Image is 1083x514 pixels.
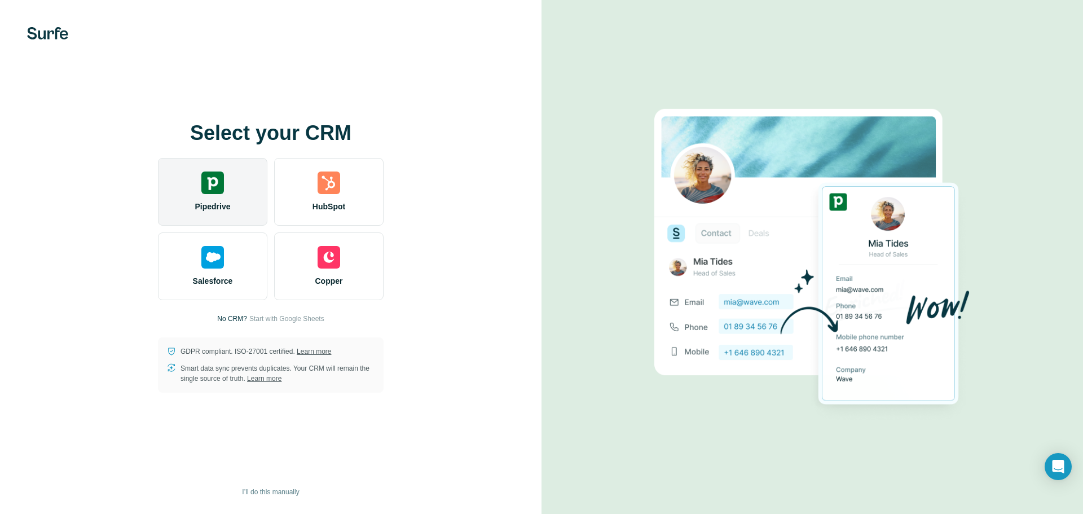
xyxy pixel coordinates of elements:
p: No CRM? [217,314,247,324]
img: Surfe's logo [27,27,68,39]
div: Open Intercom Messenger [1045,453,1072,480]
a: Learn more [247,375,281,383]
span: Copper [315,275,343,287]
p: GDPR compliant. ISO-27001 certified. [180,346,331,357]
img: pipedrive's logo [201,172,224,194]
span: Pipedrive [195,201,230,212]
img: copper's logo [318,246,340,269]
img: hubspot's logo [318,172,340,194]
a: Learn more [297,348,331,355]
h1: Select your CRM [158,122,384,144]
p: Smart data sync prevents duplicates. Your CRM will remain the single source of truth. [180,363,375,384]
span: HubSpot [312,201,345,212]
button: Start with Google Sheets [249,314,324,324]
button: I’ll do this manually [234,484,307,500]
img: PIPEDRIVE image [654,90,970,425]
img: salesforce's logo [201,246,224,269]
span: I’ll do this manually [242,487,299,497]
span: Salesforce [193,275,233,287]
